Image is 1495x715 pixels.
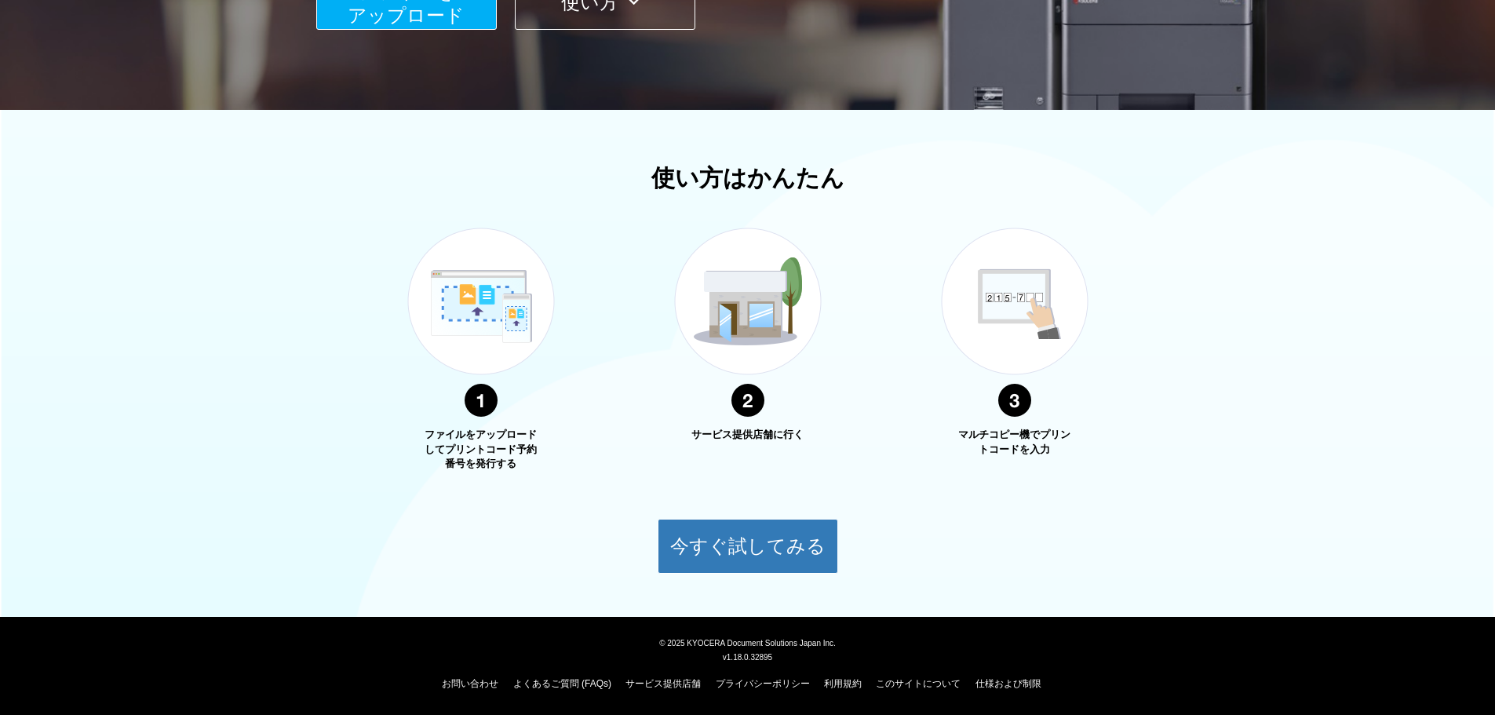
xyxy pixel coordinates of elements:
[716,678,810,689] a: プライバシーポリシー
[513,678,611,689] a: よくあるご質問 (FAQs)
[442,678,498,689] a: お問い合わせ
[659,637,836,648] span: © 2025 KYOCERA Document Solutions Japan Inc.
[723,652,772,662] span: v1.18.0.32895
[956,428,1074,457] p: マルチコピー機でプリントコードを入力
[689,428,807,443] p: サービス提供店舗に行く
[658,519,838,574] button: 今すぐ試してみる
[625,678,701,689] a: サービス提供店舗
[876,678,961,689] a: このサイトについて
[422,428,540,472] p: ファイルをアップロードしてプリントコード予約番号を発行する
[824,678,862,689] a: 利用規約
[975,678,1041,689] a: 仕様および制限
